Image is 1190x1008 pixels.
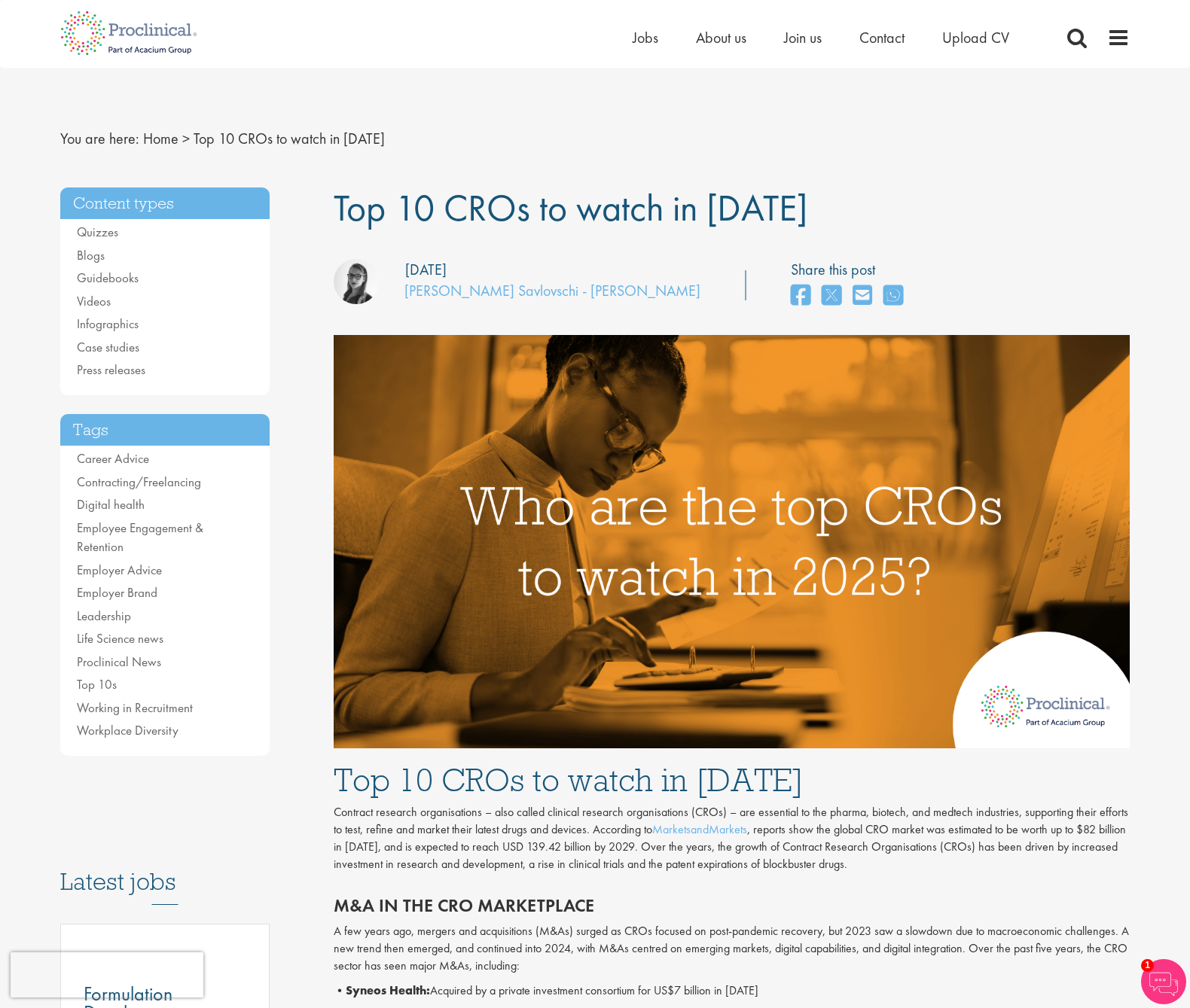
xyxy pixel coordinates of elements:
[942,28,1009,47] a: Upload CV
[784,28,822,47] a: Join us
[404,281,700,300] a: [PERSON_NAME] Savlovschi - [PERSON_NAME]
[77,584,157,601] a: Employer Brand
[77,361,145,378] a: Press releases
[143,129,178,148] a: breadcrumb link
[77,293,111,309] a: Videos
[77,653,161,670] a: Proclinical News
[77,339,139,355] a: Case studies
[77,722,178,738] a: Workplace Diversity
[883,280,903,312] a: share on whats app
[633,28,658,47] a: Jobs
[859,28,905,47] a: Contact
[77,676,117,693] a: Top 10s
[405,259,447,281] div: [DATE]
[334,982,1130,1000] p: • Acquired by a private investment consortium for US$7 billion in [DATE]
[77,224,118,240] a: Quizzes
[853,280,872,312] a: share on email
[77,315,139,332] a: Infographics
[696,28,746,47] a: About us
[822,280,841,312] a: share on twitter
[334,896,1130,915] h2: M&A in the CRO marketplace
[334,259,379,304] img: Theodora Savlovschi - Wicks
[11,952,203,997] iframe: reCAPTCHA
[77,270,139,286] a: Guidebooks
[791,259,911,281] label: Share this post
[77,562,162,578] a: Employer Advice
[652,821,747,837] a: MarketsandMarkets
[60,129,139,148] span: You are here:
[334,804,1130,872] p: Contract research organisations – also called clinical research organisations (CROs) – are essent...
[77,474,201,490] a: Contracting/Freelancing
[77,630,163,647] a: Life Science news
[334,335,1130,748] img: Top 10 CROs 2025| Proclinical
[334,923,1130,975] p: A few years ago, mergers and acquisitions (M&As) surged as CROs focused on post-pandemic recovery...
[346,982,430,998] b: Syneos Health:
[77,450,149,467] a: Career Advice
[1141,959,1186,1004] img: Chatbot
[194,129,385,148] span: Top 10 CROs to watch in [DATE]
[77,496,145,513] a: Digital health
[334,763,1130,796] h1: Top 10 CROs to watch in [DATE]
[60,831,270,905] h3: Latest jobs
[77,519,203,556] a: Employee Engagement & Retention
[77,699,193,716] a: Working in Recruitment
[334,184,807,232] span: Top 10 CROs to watch in [DATE]
[77,247,105,263] a: Blogs
[791,280,810,312] a: share on facebook
[1141,959,1154,972] span: 1
[60,414,270,446] h3: Tags
[77,608,131,624] a: Leadership
[60,187,270,220] h3: Content types
[182,129,190,148] span: >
